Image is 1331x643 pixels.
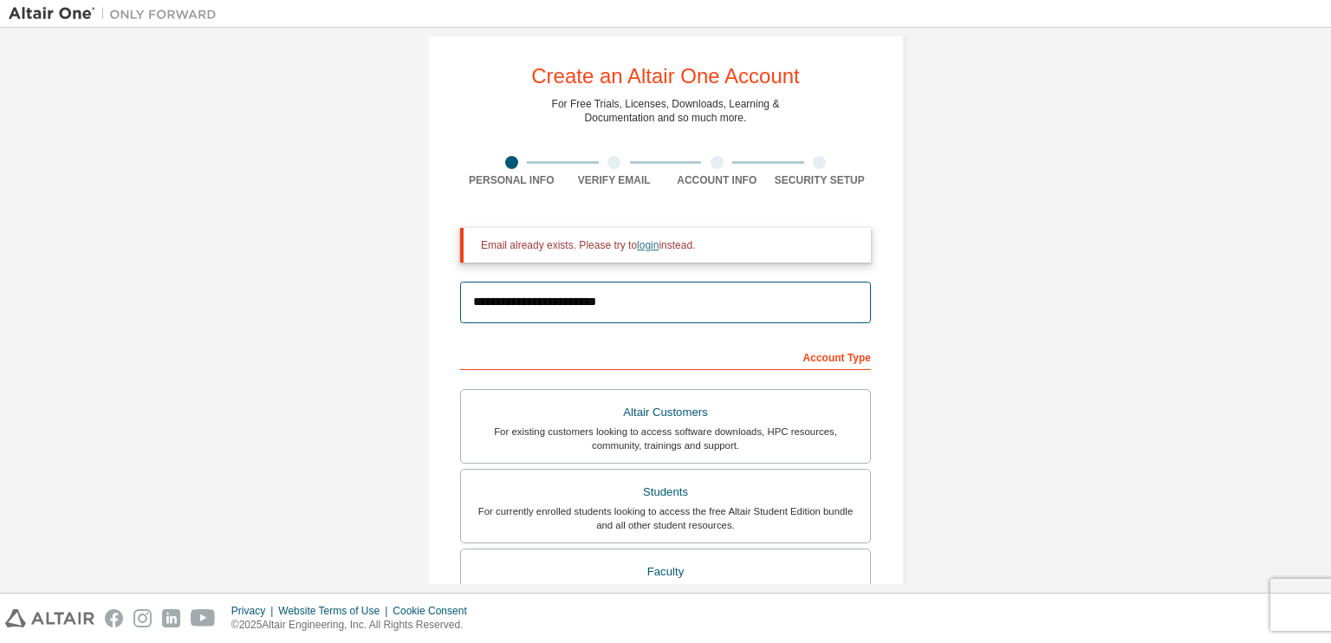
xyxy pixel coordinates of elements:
[191,609,216,627] img: youtube.svg
[231,618,477,633] p: © 2025 Altair Engineering, Inc. All Rights Reserved.
[471,560,860,584] div: Faculty
[471,400,860,425] div: Altair Customers
[460,342,871,370] div: Account Type
[9,5,225,23] img: Altair One
[531,66,800,87] div: Create an Altair One Account
[471,583,860,611] div: For faculty & administrators of academic institutions administering students and accessing softwa...
[471,425,860,452] div: For existing customers looking to access software downloads, HPC resources, community, trainings ...
[769,173,872,187] div: Security Setup
[393,604,477,618] div: Cookie Consent
[133,609,152,627] img: instagram.svg
[278,604,393,618] div: Website Terms of Use
[5,609,94,627] img: altair_logo.svg
[471,504,860,532] div: For currently enrolled students looking to access the free Altair Student Edition bundle and all ...
[563,173,666,187] div: Verify Email
[471,480,860,504] div: Students
[637,239,659,251] a: login
[460,173,563,187] div: Personal Info
[481,238,857,252] div: Email already exists. Please try to instead.
[231,604,278,618] div: Privacy
[105,609,123,627] img: facebook.svg
[665,173,769,187] div: Account Info
[552,97,780,125] div: For Free Trials, Licenses, Downloads, Learning & Documentation and so much more.
[162,609,180,627] img: linkedin.svg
